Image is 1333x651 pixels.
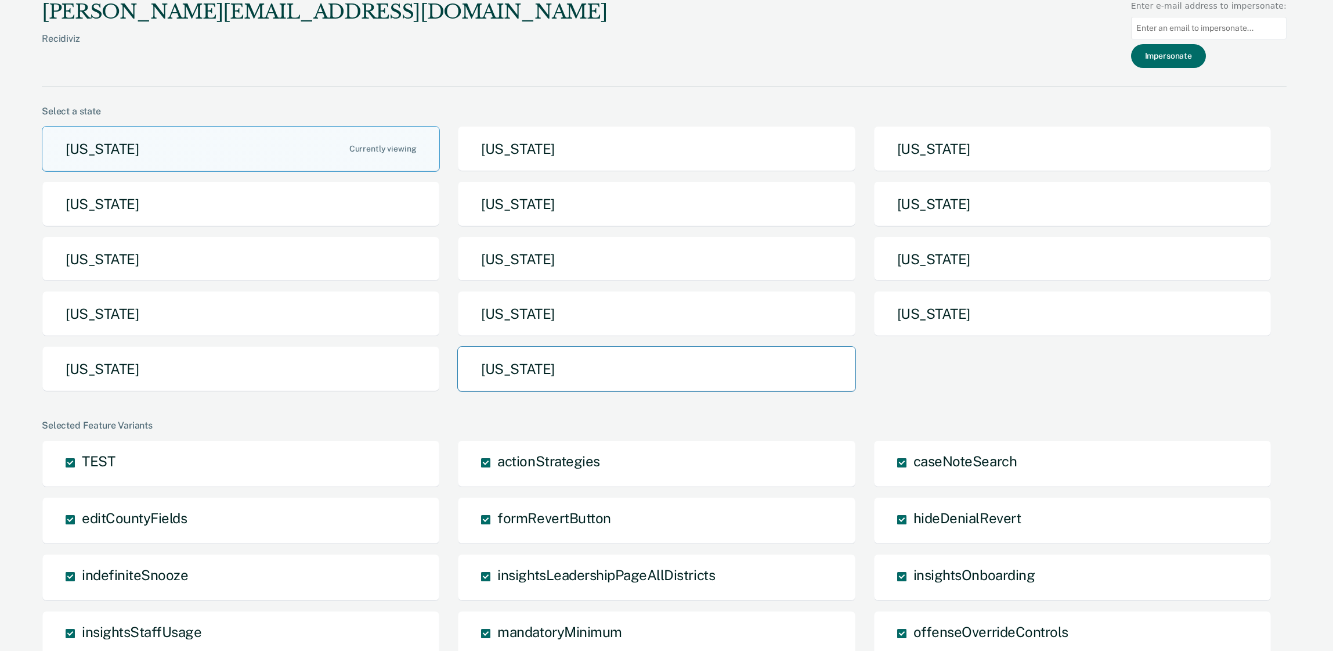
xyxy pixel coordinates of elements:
[42,106,1287,117] div: Select a state
[42,126,440,172] button: [US_STATE]
[873,126,1271,172] button: [US_STATE]
[1131,17,1287,39] input: Enter an email to impersonate...
[82,624,201,640] span: insightsStaffUsage
[42,181,440,227] button: [US_STATE]
[913,567,1035,583] span: insightsOnboarding
[913,453,1017,469] span: caseNoteSearch
[873,291,1271,337] button: [US_STATE]
[42,236,440,282] button: [US_STATE]
[82,567,188,583] span: indefiniteSnooze
[497,453,599,469] span: actionStrategies
[42,420,1287,431] div: Selected Feature Variants
[42,346,440,392] button: [US_STATE]
[497,624,622,640] span: mandatoryMinimum
[873,181,1271,227] button: [US_STATE]
[82,453,115,469] span: TEST
[457,236,855,282] button: [US_STATE]
[457,346,855,392] button: [US_STATE]
[42,291,440,337] button: [US_STATE]
[913,624,1068,640] span: offenseOverrideControls
[497,567,715,583] span: insightsLeadershipPageAllDistricts
[82,510,187,526] span: editCountyFields
[457,181,855,227] button: [US_STATE]
[497,510,610,526] span: formRevertButton
[42,33,607,63] div: Recidiviz
[913,510,1021,526] span: hideDenialRevert
[1131,44,1206,68] button: Impersonate
[457,291,855,337] button: [US_STATE]
[457,126,855,172] button: [US_STATE]
[873,236,1271,282] button: [US_STATE]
